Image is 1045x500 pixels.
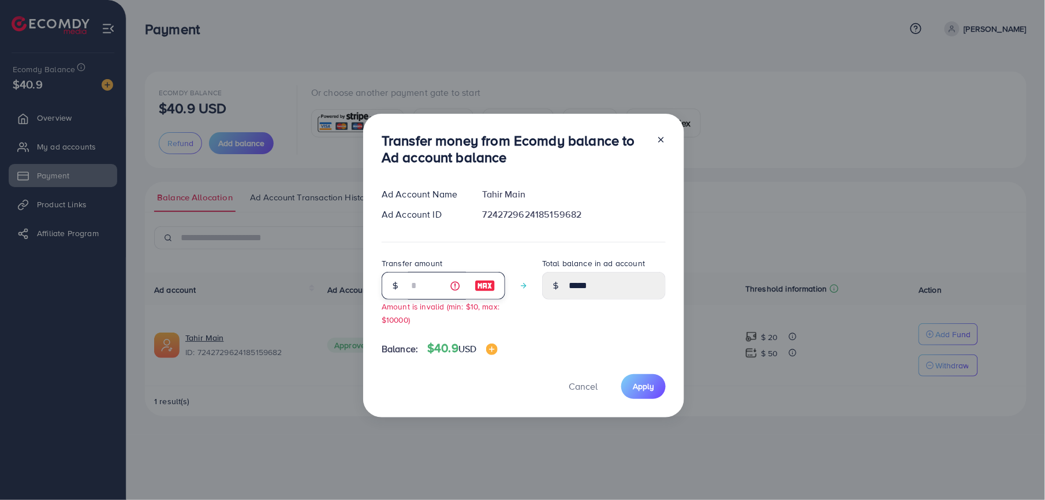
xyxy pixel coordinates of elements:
label: Transfer amount [382,258,442,269]
img: image [475,279,495,293]
img: image [486,344,498,355]
span: Balance: [382,342,418,356]
span: USD [458,342,476,355]
div: 7242729624185159682 [473,208,675,221]
h3: Transfer money from Ecomdy balance to Ad account balance [382,132,647,166]
div: Ad Account Name [372,188,473,201]
label: Total balance in ad account [542,258,645,269]
span: Cancel [569,380,598,393]
button: Apply [621,374,666,399]
div: Ad Account ID [372,208,473,221]
div: Tahir Main [473,188,675,201]
button: Cancel [554,374,612,399]
h4: $40.9 [427,341,497,356]
small: Amount is invalid (min: $10, max: $10000) [382,301,499,325]
span: Apply [633,380,654,392]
